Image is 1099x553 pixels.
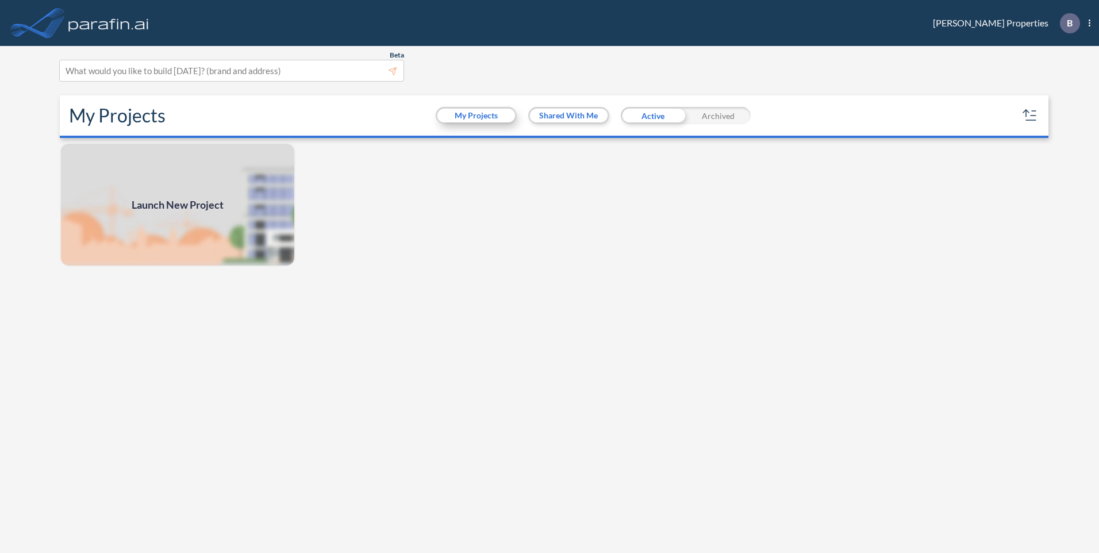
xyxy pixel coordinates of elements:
p: B [1067,18,1073,28]
div: Archived [686,107,751,124]
a: Launch New Project [60,143,295,267]
img: logo [66,11,151,34]
button: sort [1021,106,1039,125]
span: Beta [390,51,404,60]
div: Active [621,107,686,124]
h2: My Projects [69,105,166,126]
div: [PERSON_NAME] Properties [916,13,1090,33]
button: Shared With Me [530,109,608,122]
span: Launch New Project [132,197,224,213]
button: My Projects [437,109,515,122]
img: add [60,143,295,267]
